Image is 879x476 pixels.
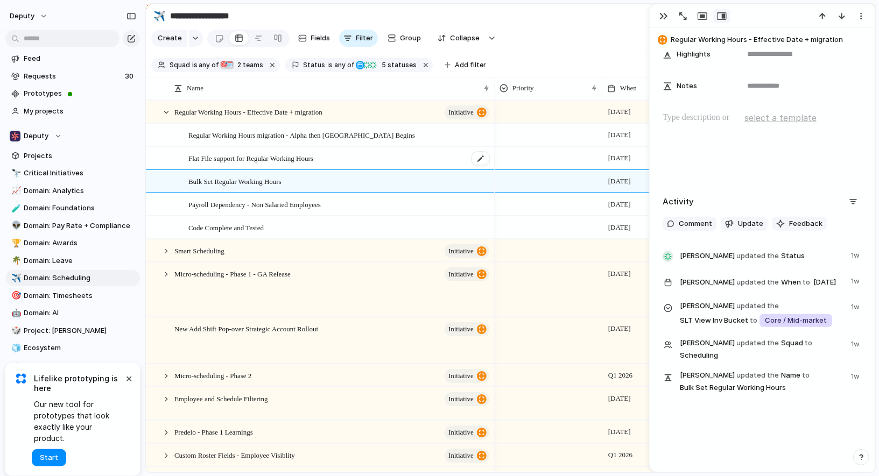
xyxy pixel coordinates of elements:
[445,244,489,258] button: initiative
[170,60,190,70] span: Squad
[448,425,474,440] span: initiative
[188,221,264,233] span: Code Complete and Tested
[192,60,198,70] span: is
[5,340,140,356] a: 🧊Ecosystem
[5,288,140,304] div: 🎯Domain: Timesheets
[606,152,634,165] span: [DATE]
[328,60,333,70] span: is
[789,218,822,229] span: Feedback
[40,452,58,463] span: Start
[235,60,264,70] span: teams
[737,277,779,288] span: updated the
[378,60,417,70] span: statuses
[5,253,140,269] a: 🌴Domain: Leave
[24,255,136,266] span: Domain: Leave
[11,184,19,197] div: 📈
[680,301,735,311] span: [PERSON_NAME]
[677,49,711,60] span: Highlights
[294,30,335,47] button: Fields
[24,343,136,353] span: Ecosystem
[5,218,140,234] a: 👽Domain: Pay Rate + Compliance
[24,273,136,283] span: Domain: Scheduling
[750,315,758,326] span: to
[10,343,20,353] button: 🧊
[235,61,243,69] span: 2
[24,290,136,301] span: Domain: Timesheets
[24,308,136,318] span: Domain: AI
[606,425,634,438] span: [DATE]
[448,105,474,120] span: initiative
[11,272,19,285] div: ✈️
[606,175,634,188] span: [DATE]
[445,105,489,119] button: initiative
[174,105,322,118] span: Regular Working Hours - Effective Date + migration
[34,374,124,393] span: Lifelike prototyping is here
[11,219,19,232] div: 👽
[680,370,735,381] span: [PERSON_NAME]
[606,221,634,234] span: [DATE]
[151,8,168,25] button: ✈️
[620,83,637,94] span: When
[606,198,634,211] span: [DATE]
[326,59,356,71] button: isany of
[5,165,140,181] div: 🔭Critical Initiatives
[34,399,124,444] span: Our new tool for prototypes that look exactly like your product.
[24,325,136,336] span: Project: [PERSON_NAME]
[671,34,870,45] span: Regular Working Hours - Effective Date + migration
[11,167,19,180] div: 🔭
[606,105,634,118] span: [DATE]
[187,83,203,94] span: Name
[680,350,718,361] span: Scheduling
[226,61,234,69] div: 🗓️
[11,202,19,215] div: 🧪
[738,218,763,229] span: Update
[10,308,20,318] button: 🤖
[5,51,140,67] a: Feed
[11,324,19,337] div: 🎲
[5,270,140,286] a: ✈️Domain: Scheduling
[10,238,20,248] button: 🏆
[24,203,136,214] span: Domain: Foundations
[11,359,19,372] div: 🏔️
[737,370,779,381] span: updated the
[606,449,635,461] span: Q1 2026
[744,111,817,124] span: select a template
[378,61,388,69] span: 5
[737,251,779,261] span: updated the
[24,168,136,179] span: Critical Initiatives
[743,110,818,126] button: select a template
[5,323,140,339] a: 🎲Project: [PERSON_NAME]
[765,315,827,326] span: Core / Mid-market
[805,338,813,349] span: to
[10,221,20,231] button: 👽
[451,33,480,44] span: Collapse
[448,368,474,383] span: initiative
[10,325,20,336] button: 🎲
[5,358,140,374] a: 🏔️PLC
[11,342,19,354] div: 🧊
[174,369,251,381] span: Micro-scheduling - Phase 2
[10,11,34,22] span: deputy
[5,148,140,164] a: Projects
[339,30,378,47] button: Filter
[10,255,20,266] button: 🌴
[606,369,635,382] span: Q1 2026
[677,81,697,91] span: Notes
[188,198,321,210] span: Payroll Dependency - Non Salaried Employees
[174,449,295,461] span: Custom Roster Fields - Employee Visiblity
[512,83,534,94] span: Priority
[333,60,354,70] span: any of
[10,273,20,283] button: ✈️
[680,338,735,349] span: [PERSON_NAME]
[680,277,735,288] span: [PERSON_NAME]
[151,30,187,47] button: Create
[5,305,140,321] a: 🤖Domain: AI
[24,131,49,141] span: Deputy
[606,129,634,141] span: [DATE]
